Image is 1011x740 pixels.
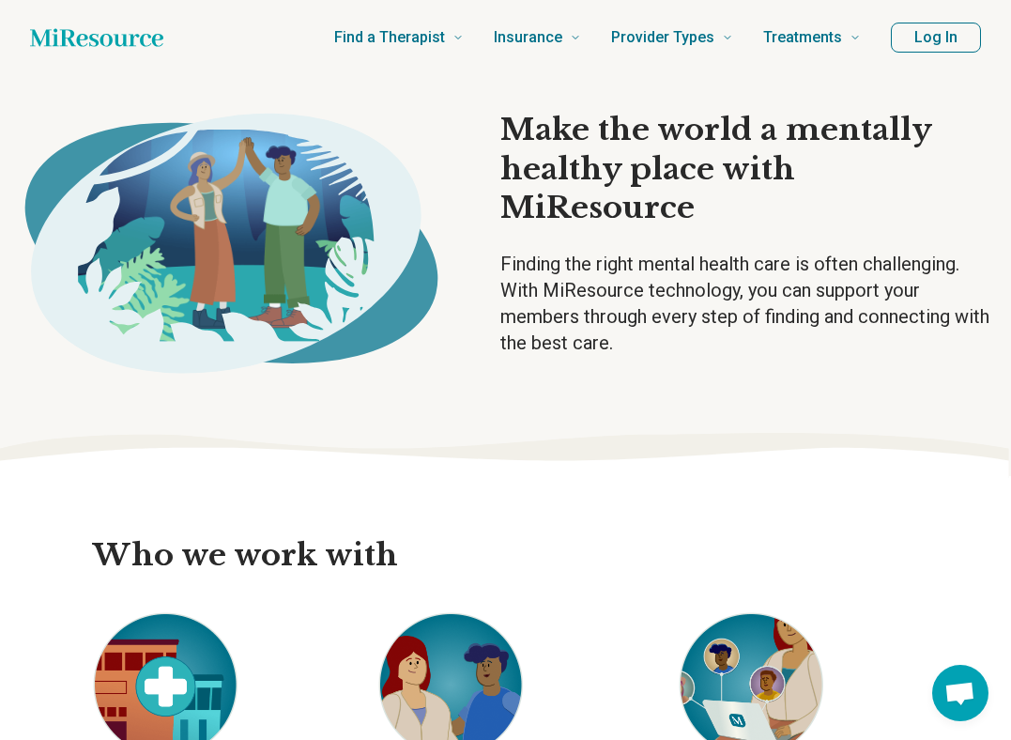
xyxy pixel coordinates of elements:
[78,536,934,576] h2: Who we work with
[891,23,981,53] button: Log In
[494,24,562,51] span: Insurance
[30,19,163,56] a: Home page
[500,251,996,356] p: Finding the right mental health care is often challenging. With MiResource technology, you can su...
[500,111,996,228] h1: Make the world a mentally healthy place with MiResource
[334,24,445,51] span: Find a Therapist
[611,24,714,51] span: Provider Types
[932,665,988,721] div: Open chat
[763,24,842,51] span: Treatments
